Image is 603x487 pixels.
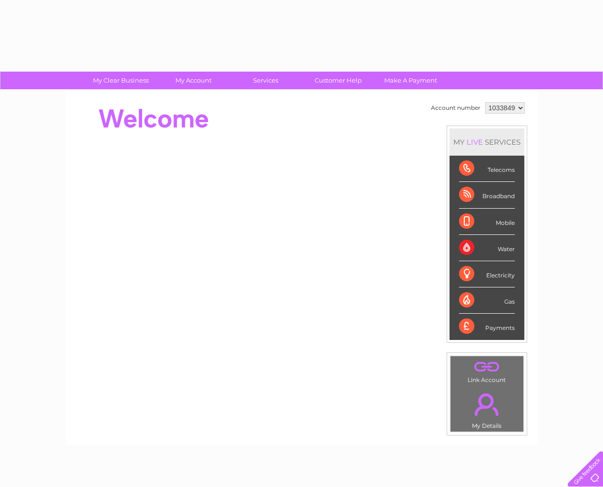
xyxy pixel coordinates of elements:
[459,314,515,339] div: Payments
[459,209,515,235] div: Mobile
[459,182,515,208] div: Broadband
[371,72,450,89] a: Make A Payment
[450,356,524,386] td: Link Account
[459,235,515,261] div: Water
[299,72,378,89] a: Customer Help
[459,287,515,314] div: Gas
[453,359,521,375] a: .
[450,385,524,432] td: My Details
[226,72,305,89] a: Services
[82,72,160,89] a: My Clear Business
[453,388,521,421] a: .
[154,72,233,89] a: My Account
[465,138,485,147] div: LIVE
[450,128,524,156] div: MY SERVICES
[429,100,483,116] td: Account number
[459,156,515,182] div: Telecoms
[459,261,515,287] div: Electricity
